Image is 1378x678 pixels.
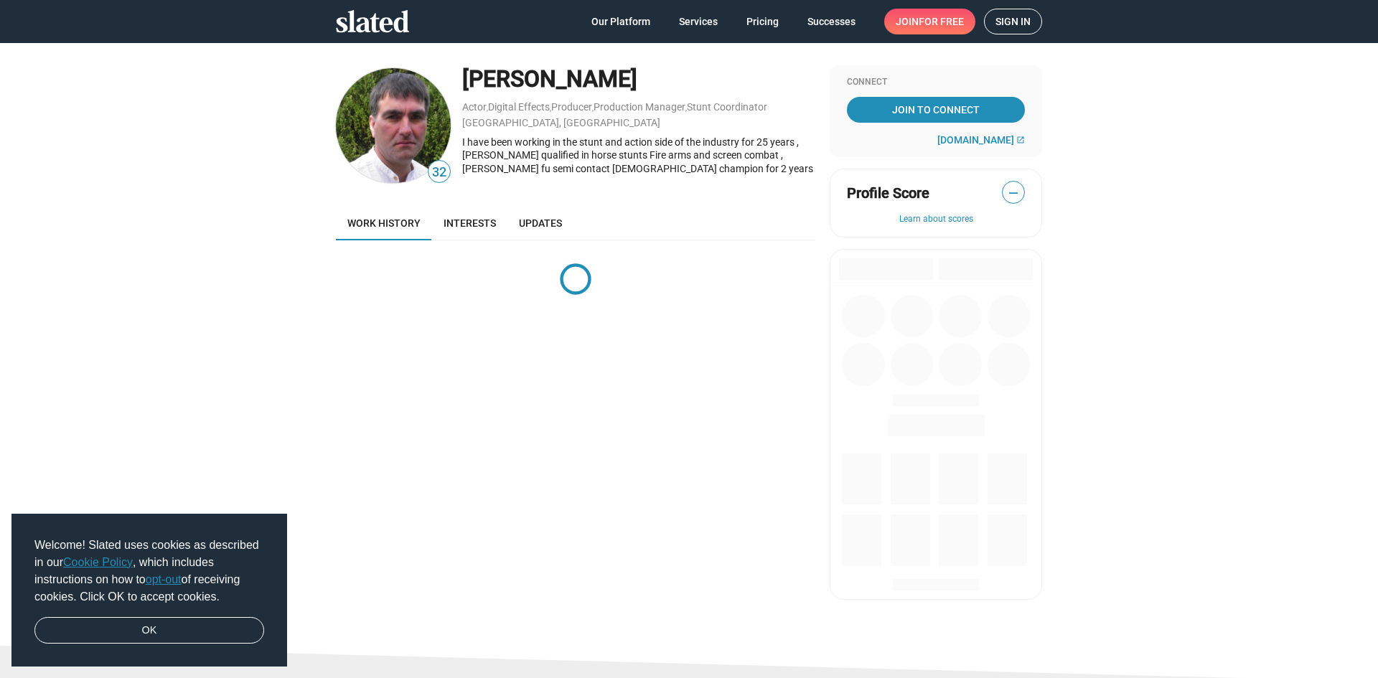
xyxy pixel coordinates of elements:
a: [GEOGRAPHIC_DATA], [GEOGRAPHIC_DATA] [462,117,660,128]
a: Cookie Policy [63,556,133,568]
span: Work history [347,217,421,229]
div: Connect [847,77,1025,88]
a: Sign in [984,9,1042,34]
div: [PERSON_NAME] [462,64,815,95]
span: Join To Connect [850,97,1022,123]
span: — [1003,184,1024,202]
a: Work history [336,206,432,240]
span: Our Platform [591,9,650,34]
span: Sign in [995,9,1031,34]
img: Kevin Smith [336,68,451,183]
span: , [592,104,594,112]
a: Joinfor free [884,9,975,34]
a: Pricing [735,9,790,34]
span: Successes [807,9,856,34]
span: 32 [428,163,450,182]
a: opt-out [146,573,182,585]
a: Interests [432,206,507,240]
button: Learn about scores [847,214,1025,225]
mat-icon: open_in_new [1016,136,1025,144]
a: Join To Connect [847,97,1025,123]
a: dismiss cookie message [34,617,264,644]
a: Production Manager [594,101,685,113]
span: Pricing [746,9,779,34]
span: Services [679,9,718,34]
a: Successes [796,9,867,34]
a: Our Platform [580,9,662,34]
span: for free [919,9,964,34]
a: Actor [462,101,487,113]
span: Profile Score [847,184,929,203]
span: [DOMAIN_NAME] [937,134,1014,146]
a: Producer [551,101,592,113]
a: Services [667,9,729,34]
a: Updates [507,206,573,240]
span: Welcome! Slated uses cookies as described in our , which includes instructions on how to of recei... [34,537,264,606]
span: Updates [519,217,562,229]
span: Interests [444,217,496,229]
span: , [487,104,488,112]
a: Stunt Coordinator [687,101,767,113]
span: , [685,104,687,112]
span: , [550,104,551,112]
a: [DOMAIN_NAME] [937,134,1025,146]
div: cookieconsent [11,514,287,667]
span: Join [896,9,964,34]
div: I have been working in the stunt and action side of the industry for 25 years , [PERSON_NAME] qua... [462,136,815,176]
a: Digital Effects [488,101,550,113]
